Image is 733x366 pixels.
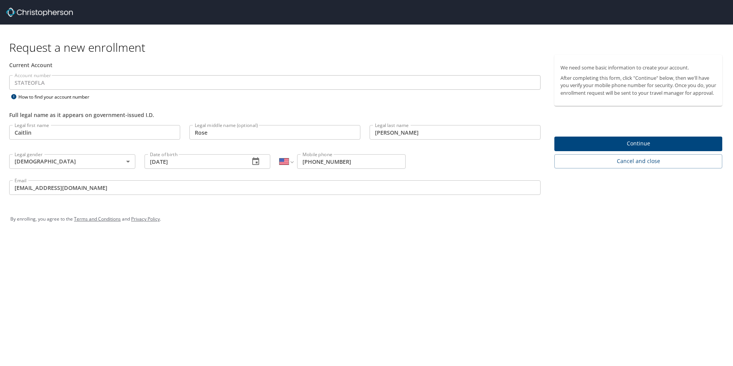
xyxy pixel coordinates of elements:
[560,157,716,166] span: Cancel and close
[560,64,716,71] p: We need some basic information to create your account.
[74,216,121,222] a: Terms and Conditions
[145,154,244,169] input: MM/DD/YYYY
[554,137,722,152] button: Continue
[9,61,541,69] div: Current Account
[9,111,541,119] div: Full legal name as it appears on government-issued I.D.
[560,139,716,148] span: Continue
[9,92,105,102] div: How to find your account number
[6,8,73,17] img: cbt logo
[9,154,135,169] div: [DEMOGRAPHIC_DATA]
[9,40,728,55] h1: Request a new enrollment
[554,154,722,168] button: Cancel and close
[10,209,723,229] div: By enrolling, you agree to the and .
[131,216,160,222] a: Privacy Policy
[297,154,406,169] input: Enter phone number
[560,74,716,97] p: After completing this form, click "Continue" below, then we'll have you verify your mobile phone ...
